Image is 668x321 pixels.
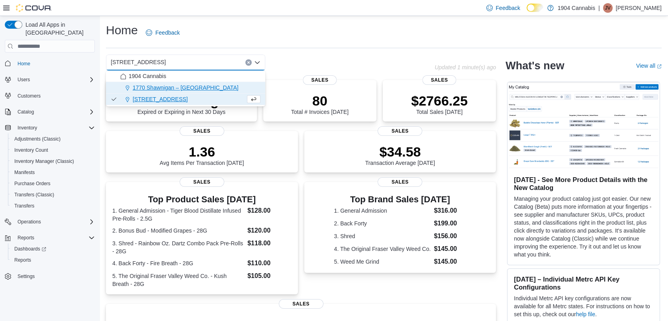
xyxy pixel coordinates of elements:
[11,201,95,211] span: Transfers
[245,59,252,66] button: Clear input
[514,176,653,192] h3: [DATE] - See More Product Details with the New Catalog
[2,90,98,102] button: Customers
[434,219,466,228] dd: $199.00
[247,239,291,248] dd: $118.00
[160,144,244,166] div: Avg Items Per Transaction [DATE]
[616,3,662,13] p: [PERSON_NAME]
[14,169,35,176] span: Manifests
[2,57,98,69] button: Home
[14,123,40,133] button: Inventory
[14,107,37,117] button: Catalog
[14,123,95,133] span: Inventory
[2,216,98,227] button: Operations
[14,75,95,84] span: Users
[112,239,244,255] dt: 3. Shred - Rainbow Oz. Dartz Combo Pack Pre-Rolls - 28G
[291,93,349,109] p: 80
[434,257,466,266] dd: $145.00
[14,136,61,142] span: Adjustments (Classic)
[657,64,662,69] svg: External link
[247,258,291,268] dd: $110.00
[11,134,95,144] span: Adjustments (Classic)
[14,246,46,252] span: Dashboards
[11,190,57,200] a: Transfers (Classic)
[11,190,95,200] span: Transfers (Classic)
[14,233,95,243] span: Reports
[112,272,244,288] dt: 5. The Original Fraser Valley Weed Co. - Kush Breath - 28G
[423,75,456,85] span: Sales
[14,233,37,243] button: Reports
[2,232,98,243] button: Reports
[18,125,37,131] span: Inventory
[14,192,54,198] span: Transfers (Classic)
[8,156,98,167] button: Inventory Manager (Classic)
[106,94,265,105] button: [STREET_ADDRESS]
[106,22,138,38] h1: Home
[2,74,98,85] button: Users
[514,195,653,258] p: Managing your product catalog just got easier. Our new Catalog (Beta) puts more information at yo...
[11,145,95,155] span: Inventory Count
[254,59,261,66] button: Close list of options
[11,134,64,144] a: Adjustments (Classic)
[133,84,239,92] span: 1770 Shawnigan – [GEOGRAPHIC_DATA]
[247,206,291,215] dd: $128.00
[334,245,431,253] dt: 4. The Original Fraser Valley Weed Co.
[11,168,95,177] span: Manifests
[106,70,265,82] button: 1904 Cannabis
[8,167,98,178] button: Manifests
[365,144,435,160] p: $34.58
[291,93,349,115] div: Total # Invoices [DATE]
[434,206,466,215] dd: $316.00
[14,59,33,69] a: Home
[496,4,520,12] span: Feedback
[18,235,34,241] span: Reports
[279,299,323,309] span: Sales
[18,109,34,115] span: Catalog
[247,271,291,281] dd: $105.00
[22,21,95,37] span: Load All Apps in [GEOGRAPHIC_DATA]
[8,178,98,189] button: Purchase Orders
[18,219,41,225] span: Operations
[180,126,224,136] span: Sales
[8,243,98,254] a: Dashboards
[514,294,653,318] p: Individual Metrc API key configurations are now available for all Metrc states. For instructions ...
[180,177,224,187] span: Sales
[106,82,265,94] button: 1770 Shawnigan – [GEOGRAPHIC_DATA]
[435,64,496,70] p: Updated 1 minute(s) ago
[14,217,44,227] button: Operations
[133,95,188,103] span: [STREET_ADDRESS]
[18,76,30,83] span: Users
[603,3,613,13] div: Jeffrey Villeneuve
[14,58,95,68] span: Home
[129,72,166,80] span: 1904 Cannabis
[14,217,95,227] span: Operations
[160,144,244,160] p: 1.36
[11,179,95,188] span: Purchase Orders
[11,157,77,166] a: Inventory Manager (Classic)
[434,244,466,254] dd: $145.00
[14,257,31,263] span: Reports
[16,4,52,12] img: Cova
[14,75,33,84] button: Users
[112,207,244,223] dt: 1. General Admission - Tiger Blood Distillate Infused Pre-Rolls - 2.5G
[636,63,662,69] a: View allExternal link
[505,59,564,72] h2: What's new
[598,3,600,13] p: |
[303,75,337,85] span: Sales
[112,259,244,267] dt: 4. Back Forty - Fire Breath - 28G
[514,275,653,291] h3: [DATE] – Individual Metrc API Key Configurations
[143,25,183,41] a: Feedback
[11,244,49,254] a: Dashboards
[155,29,180,37] span: Feedback
[334,219,431,227] dt: 2. Back Forty
[14,147,48,153] span: Inventory Count
[8,189,98,200] button: Transfers (Classic)
[558,3,595,13] p: 1904 Cannabis
[14,107,95,117] span: Catalog
[378,177,422,187] span: Sales
[14,158,74,164] span: Inventory Manager (Classic)
[2,270,98,282] button: Settings
[8,200,98,211] button: Transfers
[112,195,292,204] h3: Top Product Sales [DATE]
[8,145,98,156] button: Inventory Count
